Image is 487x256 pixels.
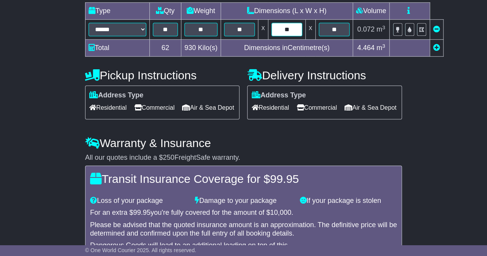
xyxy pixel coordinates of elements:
span: m [377,25,385,33]
span: m [377,44,385,52]
div: Dangerous Goods will lead to an additional loading on top of this. [90,241,397,250]
td: Dimensions in Centimetre(s) [221,40,353,57]
div: All our quotes include a $ FreightSafe warranty. [85,154,402,162]
span: 0.072 [357,25,375,33]
h4: Pickup Instructions [85,69,240,82]
td: Kilo(s) [181,40,221,57]
td: Qty [149,3,181,20]
span: Air & Sea Depot [182,102,234,114]
span: 4.464 [357,44,375,52]
div: Damage to your package [191,197,296,205]
div: For an extra $ you're fully covered for the amount of $ . [90,209,397,217]
a: Remove this item [433,25,440,33]
div: Loss of your package [86,197,191,205]
span: © One World Courier 2025. All rights reserved. [85,247,196,253]
h4: Transit Insurance Coverage for $ [90,172,397,185]
span: Air & Sea Depot [345,102,397,114]
sup: 3 [382,43,385,49]
td: Type [85,3,149,20]
span: 99.95 [270,172,299,185]
span: Commercial [134,102,174,114]
td: x [305,20,315,40]
td: x [258,20,268,40]
label: Address Type [251,91,306,100]
span: Residential [89,102,127,114]
a: Add new item [433,44,440,52]
td: Volume [353,3,389,20]
td: 62 [149,40,181,57]
sup: 3 [382,25,385,30]
label: Address Type [89,91,144,100]
td: Total [85,40,149,57]
span: 10,000 [270,209,291,216]
span: Residential [251,102,289,114]
div: If your package is stolen [296,197,401,205]
h4: Warranty & Insurance [85,137,402,149]
h4: Delivery Instructions [247,69,402,82]
span: 99.95 [133,209,151,216]
span: Commercial [297,102,337,114]
td: Dimensions (L x W x H) [221,3,353,20]
span: 930 [184,44,196,52]
span: 250 [163,154,174,161]
td: Weight [181,3,221,20]
div: Please be advised that the quoted insurance amount is an approximation. The definitive price will... [90,221,397,238]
